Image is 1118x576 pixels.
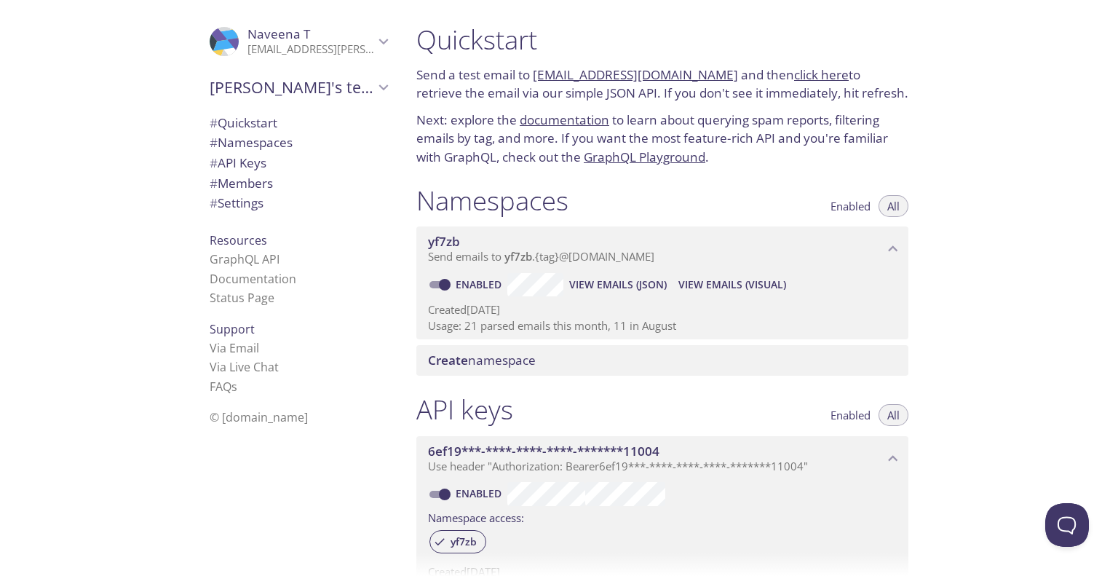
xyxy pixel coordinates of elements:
[794,66,849,83] a: click here
[198,193,399,213] div: Team Settings
[210,379,237,395] a: FAQ
[210,194,218,211] span: #
[198,68,399,106] div: Naveena's team
[428,506,524,527] label: Namespace access:
[198,153,399,173] div: API Keys
[879,195,908,217] button: All
[210,194,263,211] span: Settings
[428,318,897,334] p: Usage: 21 parsed emails this month, 11 in August
[428,302,897,317] p: Created [DATE]
[442,535,485,548] span: yf7zb
[210,321,255,337] span: Support
[210,154,266,171] span: API Keys
[210,134,293,151] span: Namespaces
[1045,503,1089,547] iframe: Help Scout Beacon - Open
[210,77,374,98] span: [PERSON_NAME]'s team
[569,276,667,293] span: View Emails (JSON)
[416,66,908,103] p: Send a test email to and then to retrieve the email via our simple JSON API. If you don't see it ...
[210,232,267,248] span: Resources
[429,530,486,553] div: yf7zb
[210,359,279,375] a: Via Live Chat
[879,404,908,426] button: All
[210,175,273,192] span: Members
[231,379,237,395] span: s
[453,486,507,500] a: Enabled
[428,352,536,368] span: namespace
[822,404,879,426] button: Enabled
[198,133,399,153] div: Namespaces
[210,271,296,287] a: Documentation
[210,154,218,171] span: #
[416,393,513,426] h1: API keys
[210,114,218,131] span: #
[210,251,279,267] a: GraphQL API
[416,345,908,376] div: Create namespace
[247,25,310,42] span: Naveena T
[210,409,308,425] span: © [DOMAIN_NAME]
[198,17,399,66] div: Naveena T
[416,23,908,56] h1: Quickstart
[416,226,908,272] div: yf7zb namespace
[584,149,705,165] a: GraphQL Playground
[198,173,399,194] div: Members
[210,340,259,356] a: Via Email
[678,276,786,293] span: View Emails (Visual)
[428,249,654,264] span: Send emails to . {tag} @[DOMAIN_NAME]
[520,111,609,128] a: documentation
[428,352,468,368] span: Create
[210,134,218,151] span: #
[210,290,274,306] a: Status Page
[416,111,908,167] p: Next: explore the to learn about querying spam reports, filtering emails by tag, and more. If you...
[504,249,532,264] span: yf7zb
[533,66,738,83] a: [EMAIL_ADDRESS][DOMAIN_NAME]
[673,273,792,296] button: View Emails (Visual)
[198,113,399,133] div: Quickstart
[210,175,218,192] span: #
[428,233,460,250] span: yf7zb
[416,184,568,217] h1: Namespaces
[247,42,374,57] p: [EMAIL_ADDRESS][PERSON_NAME][DOMAIN_NAME]
[210,114,277,131] span: Quickstart
[822,195,879,217] button: Enabled
[453,277,507,291] a: Enabled
[563,273,673,296] button: View Emails (JSON)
